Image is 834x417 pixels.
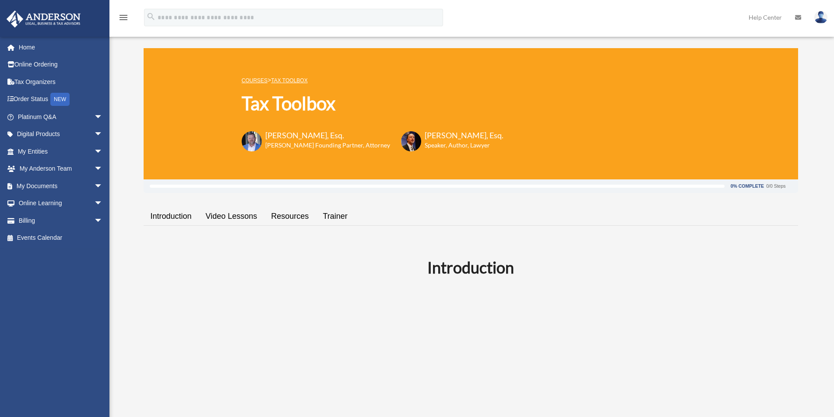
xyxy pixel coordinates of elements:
span: arrow_drop_down [94,160,112,178]
i: menu [118,12,129,23]
a: Tax Organizers [6,73,116,91]
a: My Documentsarrow_drop_down [6,177,116,195]
p: > [242,75,503,86]
a: Billingarrow_drop_down [6,212,116,229]
h3: [PERSON_NAME], Esq. [265,130,390,141]
a: Resources [264,204,316,229]
a: COURSES [242,77,267,84]
span: arrow_drop_down [94,126,112,144]
img: User Pic [814,11,827,24]
h3: [PERSON_NAME], Esq. [425,130,503,141]
span: arrow_drop_down [94,177,112,195]
h6: Speaker, Author, Lawyer [425,141,493,150]
div: 0/0 Steps [766,184,785,189]
img: Toby-circle-head.png [242,131,262,151]
a: Introduction [144,204,199,229]
span: arrow_drop_down [94,212,112,230]
a: Video Lessons [199,204,264,229]
a: Tax Toolbox [271,77,307,84]
img: Anderson Advisors Platinum Portal [4,11,83,28]
a: Order StatusNEW [6,91,116,109]
div: NEW [50,93,70,106]
a: Online Learningarrow_drop_down [6,195,116,212]
a: menu [118,15,129,23]
a: Events Calendar [6,229,116,247]
span: arrow_drop_down [94,195,112,213]
a: My Anderson Teamarrow_drop_down [6,160,116,178]
a: Platinum Q&Aarrow_drop_down [6,108,116,126]
a: Home [6,39,116,56]
h2: Introduction [149,256,793,278]
img: Scott-Estill-Headshot.png [401,131,421,151]
a: Digital Productsarrow_drop_down [6,126,116,143]
div: 0% Complete [731,184,764,189]
a: My Entitiesarrow_drop_down [6,143,116,160]
a: Trainer [316,204,354,229]
span: arrow_drop_down [94,143,112,161]
a: Online Ordering [6,56,116,74]
h6: [PERSON_NAME] Founding Partner, Attorney [265,141,390,150]
i: search [146,12,156,21]
h1: Tax Toolbox [242,91,503,116]
span: arrow_drop_down [94,108,112,126]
